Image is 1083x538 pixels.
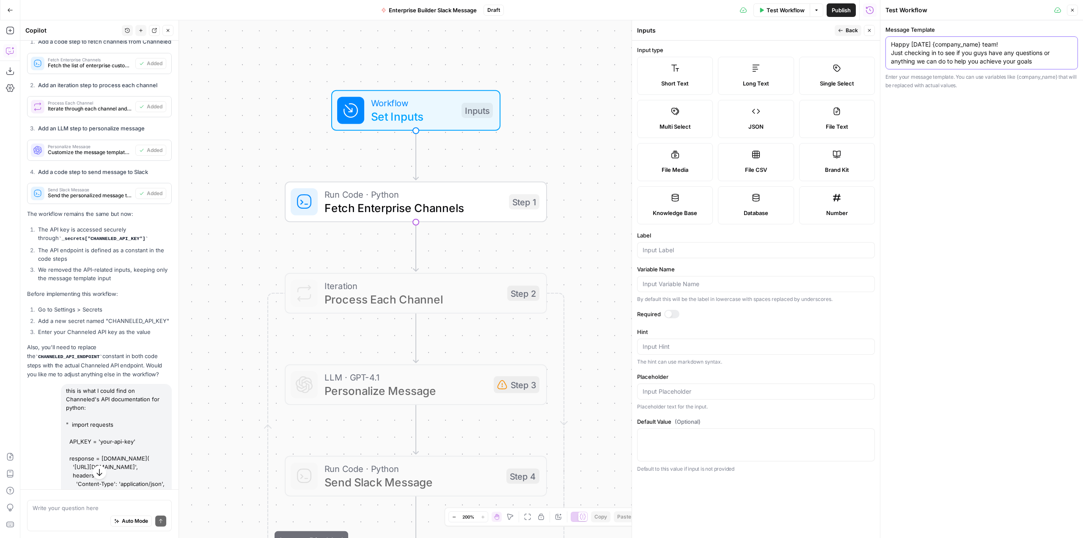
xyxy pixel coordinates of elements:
[36,317,172,325] li: Add a new secret named "CHANNELED_API_KEY"
[324,474,500,491] span: Send Slack Message
[122,517,148,525] span: Auto Mode
[413,222,418,271] g: Edge from step_1 to step_2
[637,26,832,35] div: Inputs
[38,125,145,132] strong: Add an LLM step to personalize message
[744,209,768,217] span: Database
[767,6,805,14] span: Test Workflow
[509,194,539,210] div: Step 1
[643,246,869,254] input: Input Label
[594,513,607,521] span: Copy
[643,280,869,288] input: Input Variable Name
[48,101,132,105] span: Process Each Channel
[36,328,172,336] li: Enter your Channeled API key as the value
[835,25,861,36] button: Back
[48,188,132,192] span: Send Slack Message
[643,387,869,396] input: Input Placeholder
[285,90,547,131] div: WorkflowSet InputsInputs
[285,273,547,314] div: Loop - DisabledIterationProcess Each ChannelStep 2
[832,6,851,14] span: Publish
[662,166,688,174] span: File Media
[147,146,162,154] span: Added
[135,101,166,112] button: Added
[36,225,172,243] li: The API key is accessed securely through
[48,144,132,149] span: Personalize Message
[661,79,689,88] span: Short Text
[846,27,858,34] span: Back
[35,354,102,359] code: CHANNELED_API_ENDPOINT
[637,310,875,318] label: Required
[827,3,856,17] button: Publish
[494,376,539,393] div: Step 3
[825,166,849,174] span: Brand Kit
[413,314,418,363] g: Edge from step_2 to step_3
[637,328,875,336] label: Hint
[637,403,875,411] div: Placeholder text for the input.
[135,58,166,69] button: Added
[324,370,487,384] span: LLM · GPT-4.1
[110,516,152,527] button: Auto Mode
[637,417,875,426] label: Default Value
[637,465,875,473] p: Default to this value if input is not provided
[48,58,132,62] span: Fetch Enterprise Channels
[507,286,539,301] div: Step 2
[637,265,875,273] label: Variable Name
[506,469,539,484] div: Step 4
[135,145,166,156] button: Added
[413,131,418,180] g: Edge from start to step_1
[324,279,500,292] span: Iteration
[285,182,547,222] div: Run Code · PythonFetch Enterprise ChannelsStep 1
[48,105,132,113] span: Iterate through each channel and send personalized messages
[376,3,482,17] button: Enterprise Builder Slack Message
[38,168,148,175] strong: Add a code step to send message to Slack
[591,511,610,522] button: Copy
[487,6,500,14] span: Draft
[38,38,171,45] strong: Add a code step to fetch channels from Channeled
[462,103,493,118] div: Inputs
[324,199,502,216] span: Fetch Enterprise Channels
[36,246,172,263] li: The API endpoint is defined as a constant in the code steps
[25,26,119,35] div: Copilot
[285,456,547,497] div: Run Code · PythonSend Slack MessageStep 4
[885,73,1078,89] p: Enter your message template. You can use variables like {company_name} that will be replaced with...
[637,372,875,381] label: Placeholder
[324,188,502,201] span: Run Code · Python
[36,265,172,282] li: We removed the API-related inputs, keeping only the message template input
[48,149,132,156] span: Customize the message template for each channel
[48,192,132,199] span: Send the personalized message to the Slack channel
[885,25,1078,34] label: Message Template
[617,513,631,521] span: Paste
[38,82,157,88] strong: Add an iteration step to process each channel
[462,513,474,520] span: 200%
[324,382,487,399] span: Personalize Message
[147,190,162,197] span: Added
[826,122,848,131] span: File Text
[637,295,875,303] div: By default this will be the label in lowercase with spaces replaced by underscores.
[637,231,875,240] label: Label
[147,60,162,67] span: Added
[371,108,455,125] span: Set Inputs
[413,405,418,454] g: Edge from step_3 to step_4
[36,305,172,314] li: Go to Settings > Secrets
[637,358,875,366] div: The hint can use markdown syntax.
[48,62,132,69] span: Fetch the list of enterprise customer channels from Channeled API
[614,511,635,522] button: Paste
[675,417,701,426] span: (Optional)
[59,236,148,241] code: _secrets["CHANNELED_API_KEY"]
[371,96,455,110] span: Workflow
[637,46,875,54] label: Input type
[389,6,477,14] span: Enterprise Builder Slack Message
[753,3,810,17] button: Test Workflow
[826,209,848,217] span: Number
[135,188,166,199] button: Added
[745,166,767,174] span: File CSV
[27,290,172,298] p: Before implementing this workflow:
[285,364,547,405] div: LLM · GPT-4.1Personalize MessageStep 3
[324,291,500,308] span: Process Each Channel
[324,462,500,475] span: Run Code · Python
[891,40,1072,66] textarea: Happy [DATE] {company_name} team! Just checking in to see if you guys have any questions or anyth...
[748,122,764,131] span: JSON
[147,103,162,110] span: Added
[653,209,697,217] span: Knowledge Base
[27,343,172,379] p: Also, you'll need to replace the constant in both code steps with the actual Channeled API endpoi...
[820,79,854,88] span: Single Select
